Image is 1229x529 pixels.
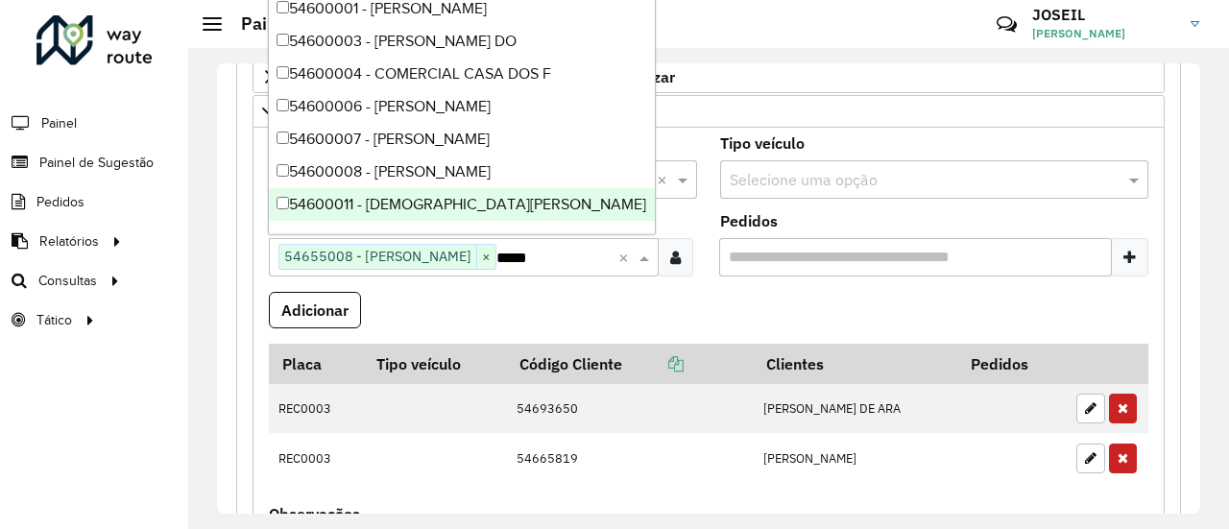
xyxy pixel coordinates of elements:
[754,384,958,434] td: [PERSON_NAME] DE ARA
[253,95,1165,128] a: Cliente para Recarga
[957,344,1066,384] th: Pedidos
[363,344,507,384] th: Tipo veículo
[618,246,635,269] span: Clear all
[269,90,655,123] div: 54600006 - [PERSON_NAME]
[1032,25,1176,42] span: [PERSON_NAME]
[36,192,84,212] span: Pedidos
[41,113,77,133] span: Painel
[269,25,655,58] div: 54600003 - [PERSON_NAME] DO
[39,153,154,173] span: Painel de Sugestão
[269,384,363,434] td: REC0003
[269,292,361,328] button: Adicionar
[269,188,655,221] div: 54600011 - [DEMOGRAPHIC_DATA][PERSON_NAME]
[269,344,363,384] th: Placa
[506,384,753,434] td: 54693650
[253,60,1165,93] a: Preservar Cliente - Devem ficar no buffer, não roteirizar
[622,354,684,373] a: Copiar
[720,209,778,232] label: Pedidos
[720,132,805,155] label: Tipo veículo
[36,310,72,330] span: Tático
[269,58,655,90] div: 54600004 - COMERCIAL CASA DOS F
[506,344,753,384] th: Código Cliente
[986,4,1027,45] a: Contato Rápido
[269,433,363,483] td: REC0003
[754,344,958,384] th: Clientes
[476,246,495,269] span: ×
[38,271,97,291] span: Consultas
[754,433,958,483] td: [PERSON_NAME]
[222,13,524,35] h2: Painel de Sugestão - Editar registro
[657,168,673,191] span: Clear all
[269,221,655,253] div: 54600012 - [PERSON_NAME]
[269,502,360,525] label: Observações
[39,231,99,252] span: Relatórios
[269,156,655,188] div: 54600008 - [PERSON_NAME]
[279,245,476,268] span: 54655008 - [PERSON_NAME]
[269,123,655,156] div: 54600007 - [PERSON_NAME]
[1032,6,1176,24] h3: JOSEIL
[506,433,753,483] td: 54665819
